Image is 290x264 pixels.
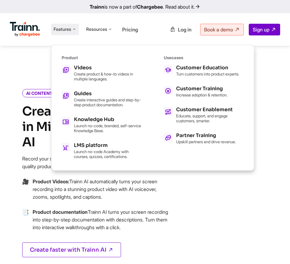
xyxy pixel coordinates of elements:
a: Customer Education Turn customers into product experts. [164,65,244,76]
span: Sign up [253,26,269,33]
p: Trainn AI automatically turns your screen recording into a stunning product video with AI voiceov... [33,178,170,201]
h6: Product [62,55,142,60]
a: Knowledge Hub Launch no-code, branded, self-service Knowledge Base. [62,117,142,133]
h5: Customer Enablement [176,107,244,112]
p: Upskill partners and drive revenue. [176,139,236,144]
b: Product Videos: [33,178,69,185]
h5: Partner Training [176,133,236,138]
a: Customer Training Increase adoption & retention. [164,86,244,97]
h4: Create Training Content in Minutes with Trainn AI [22,104,170,150]
p: Trainn AI turns your screen recording into step-by-step documentation with descriptions. Turn the... [33,208,170,231]
a: Customer Enablement Educate, support, and engage customers, smarter. [164,107,244,123]
a: Videos Create product & how-to videos in multiple languages. [62,65,142,81]
img: Trainn Logo [10,22,40,37]
b: Trainn [90,4,104,10]
i: AI CONTENT AUTHORING [22,89,83,97]
p: Turn customers into product experts. [176,71,239,76]
h6: Usecases [164,55,244,60]
span: → [22,208,29,239]
p: Create interactive guides and step-by-step product documentation. [74,97,142,107]
p: Educate, support, and engage customers, smarter. [176,113,244,123]
span: Resources [86,26,107,32]
iframe: Chat Widget [259,234,290,264]
p: Create product & how-to videos in multiple languages. [74,71,142,81]
a: Create faster with Trainn AI [22,242,121,257]
span: Features [54,26,71,32]
a: Partner Training Upskill partners and drive revenue. [164,133,244,144]
h5: Customer Training [176,86,228,91]
span: → [22,178,29,208]
span: Log in [178,26,191,33]
b: Chargebee [137,4,163,10]
h5: Guides [74,91,142,96]
p: Launch no-code Academy with courses, quizzes, certifications. [74,149,142,159]
span: Book a demo [204,26,233,33]
h5: Customer Education [176,65,239,70]
h5: Knowledge Hub [74,117,142,122]
a: Pricing [122,26,138,33]
h5: LMS platform [74,143,142,148]
p: Launch no-code, branded, self-service Knowledge Base. [74,123,142,133]
h5: Videos [74,65,142,70]
a: LMS platform Launch no-code Academy with courses, quizzes, certifications. [62,143,142,159]
p: Record your screen and let Trainn AI turn them into professional-quality product videos and step-... [22,155,170,170]
a: Sign up [249,24,280,35]
a: Log in [166,24,195,35]
a: Book a demo [200,24,244,35]
p: Increase adoption & retention. [176,92,228,97]
b: Product documentation [33,209,88,215]
a: Guides Create interactive guides and step-by-step product documentation. [62,91,142,107]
